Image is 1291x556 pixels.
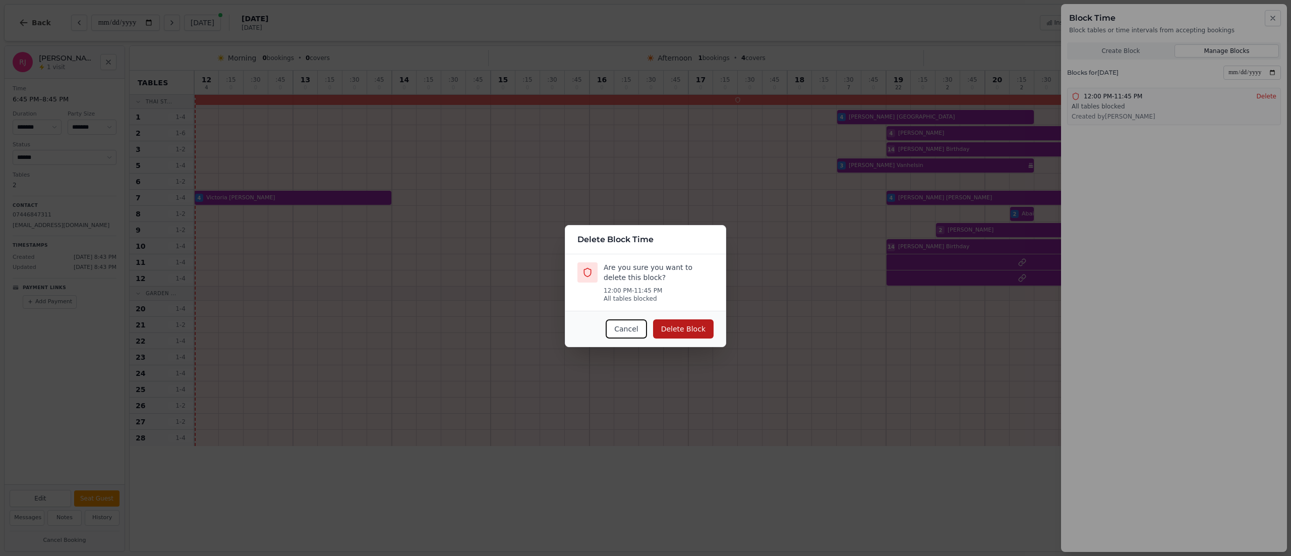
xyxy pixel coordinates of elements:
p: Are you sure you want to delete this block? [604,262,714,283]
p: All tables blocked [604,295,714,303]
button: Cancel [606,319,647,339]
h3: Delete Block Time [577,234,714,246]
p: 12:00 PM - 11:45 PM [604,287,714,295]
button: Delete Block [653,319,714,339]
